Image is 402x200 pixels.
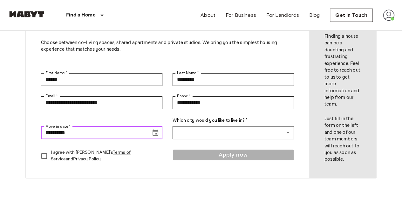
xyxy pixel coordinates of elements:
[45,70,67,76] label: First Name *
[51,149,157,163] p: I agree with [PERSON_NAME]'s and
[173,117,294,124] label: Which city would you like to live in? *
[45,124,71,129] label: Move in date
[177,94,191,99] label: Phone *
[324,33,361,108] p: Finding a house can be a daunting and frustrating experience. Feel free to reach out to us to get...
[201,11,215,19] a: About
[330,9,373,22] a: Get in Touch
[73,156,101,162] a: Privacy Policy
[41,39,294,53] p: Choose between co-living spaces, shared apartments and private studios. We bring you the simplest...
[226,11,256,19] a: For Business
[51,150,131,162] a: Terms of Service
[266,11,299,19] a: For Landlords
[383,10,394,21] img: avatar
[149,126,162,139] button: Choose date, selected date is Sep 18, 2025
[45,94,58,99] label: Email *
[177,70,199,76] label: Last Name *
[66,11,96,19] p: Find a Home
[324,115,361,163] p: Just fill in the form on the left and one of our team members will reach out to you as soon as po...
[8,11,46,17] img: Habyt
[309,11,320,19] a: Blog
